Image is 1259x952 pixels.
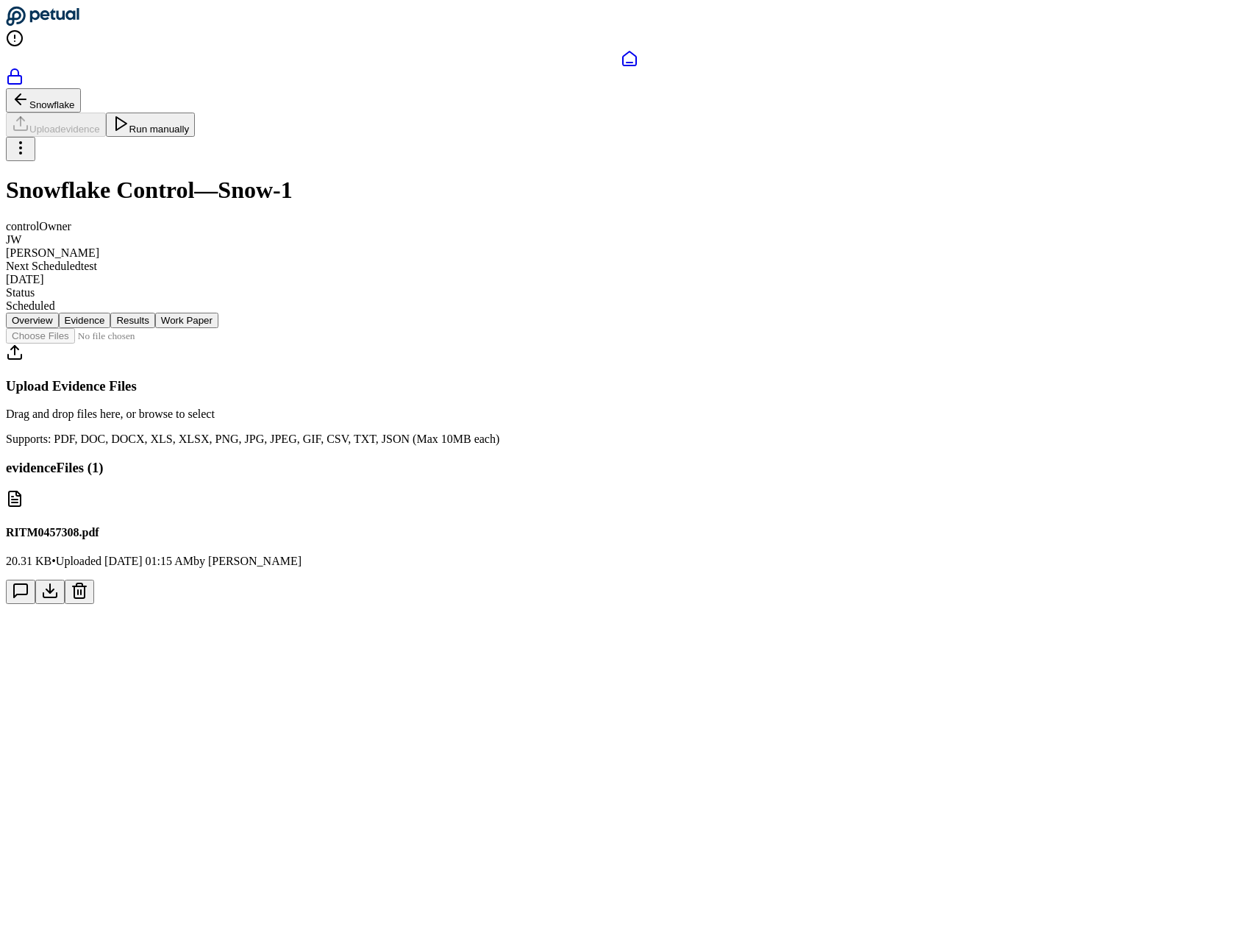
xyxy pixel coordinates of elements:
[110,313,154,328] button: Results
[6,220,1253,233] div: control Owner
[65,580,94,604] button: Delete File
[6,408,1253,421] p: Drag and drop files here, or browse to select
[6,299,1253,313] div: Scheduled
[155,313,218,328] button: Work Paper
[6,555,1253,568] p: 20.31 KB • Uploaded [DATE] 01:15 AM by [PERSON_NAME]
[6,286,1253,299] div: Status
[6,313,1253,328] nav: Tabs
[6,113,106,137] button: Uploadevidence
[6,580,35,604] button: Add/Edit Description
[6,68,1253,88] a: SOC
[6,378,1253,394] h3: Upload Evidence Files
[6,273,1253,286] div: [DATE]
[6,433,1253,446] p: Supports: PDF, DOC, DOCX, XLS, XLSX, PNG, JPG, JPEG, GIF, CSV, TXT, JSON (Max 10MB each)
[6,260,1253,273] div: Next Scheduled test
[6,313,59,328] button: Overview
[6,233,21,246] span: JW
[6,16,79,29] a: Go to Dashboard
[106,113,196,137] button: Run manually
[6,460,1253,476] h3: evidence Files ( 1 )
[59,313,111,328] button: Evidence
[6,526,1253,539] h4: RITM0457308.pdf
[6,246,99,259] span: [PERSON_NAME]
[35,580,65,604] button: Download File
[6,177,1253,204] h1: Snowflake Control — Snow-1
[6,50,1253,68] a: Dashboard
[6,88,81,113] button: Snowflake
